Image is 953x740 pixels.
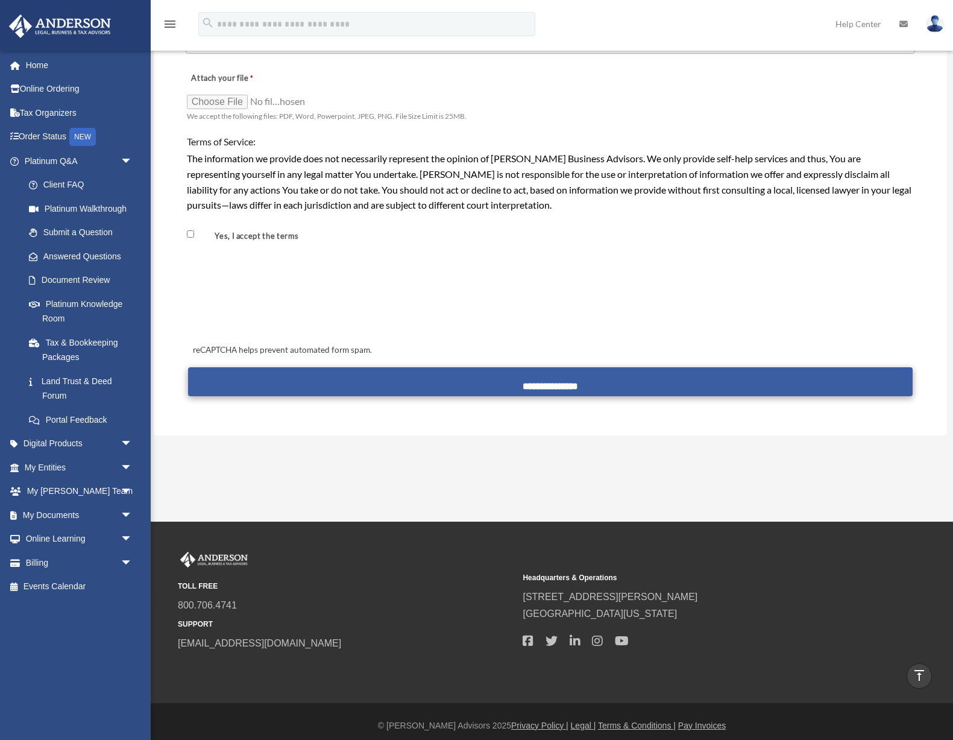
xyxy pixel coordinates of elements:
a: Document Review [17,268,145,293]
a: Tax & Bookkeeping Packages [17,330,151,369]
a: Client FAQ [17,173,151,197]
i: menu [163,17,177,31]
a: Land Trust & Deed Forum [17,369,151,408]
a: 800.706.4741 [178,600,237,610]
span: We accept the following files: PDF, Word, Powerpoint, JPEG, PNG. File Size Limit is 25MB. [187,112,467,121]
a: vertical_align_top [907,663,932,689]
span: arrow_drop_down [121,149,145,174]
a: Online Ordering [8,77,151,101]
span: arrow_drop_down [121,503,145,528]
a: Legal | [571,721,596,730]
a: [GEOGRAPHIC_DATA][US_STATE] [523,609,677,619]
a: Privacy Policy | [511,721,568,730]
a: Events Calendar [8,575,151,599]
a: Online Learningarrow_drop_down [8,527,151,551]
small: SUPPORT [178,618,514,631]
h4: Terms of Service: [187,135,914,148]
img: User Pic [926,15,944,33]
a: Order StatusNEW [8,125,151,150]
a: [STREET_ADDRESS][PERSON_NAME] [523,592,697,602]
label: Attach your file [187,71,307,87]
a: Platinum Walkthrough [17,197,151,221]
a: My [PERSON_NAME] Teamarrow_drop_down [8,479,151,504]
div: NEW [69,128,96,146]
a: Digital Productsarrow_drop_down [8,432,151,456]
small: Headquarters & Operations [523,572,859,584]
label: Yes, I accept the terms [197,230,304,242]
img: Anderson Advisors Platinum Portal [178,552,250,568]
iframe: reCAPTCHA [189,272,373,319]
a: Home [8,53,151,77]
a: Platinum Q&Aarrow_drop_down [8,149,151,173]
a: [EMAIL_ADDRESS][DOMAIN_NAME] [178,638,341,648]
div: The information we provide does not necessarily represent the opinion of [PERSON_NAME] Business A... [187,151,914,212]
span: arrow_drop_down [121,527,145,552]
a: Submit a Question [17,221,151,245]
span: arrow_drop_down [121,432,145,457]
a: menu [163,21,177,31]
img: Anderson Advisors Platinum Portal [5,14,115,38]
a: My Documentsarrow_drop_down [8,503,151,527]
a: Portal Feedback [17,408,151,432]
i: vertical_align_top [912,668,926,683]
i: search [201,16,215,30]
div: © [PERSON_NAME] Advisors 2025 [151,718,953,733]
a: Answered Questions [17,244,151,268]
span: arrow_drop_down [121,551,145,575]
a: Billingarrow_drop_down [8,551,151,575]
a: My Entitiesarrow_drop_down [8,455,151,479]
small: TOLL FREE [178,580,514,593]
a: Platinum Knowledge Room [17,292,151,330]
a: Terms & Conditions | [598,721,676,730]
a: Tax Organizers [8,101,151,125]
div: reCAPTCHA helps prevent automated form spam. [188,343,913,358]
a: Pay Invoices [678,721,726,730]
span: arrow_drop_down [121,479,145,504]
span: arrow_drop_down [121,455,145,480]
